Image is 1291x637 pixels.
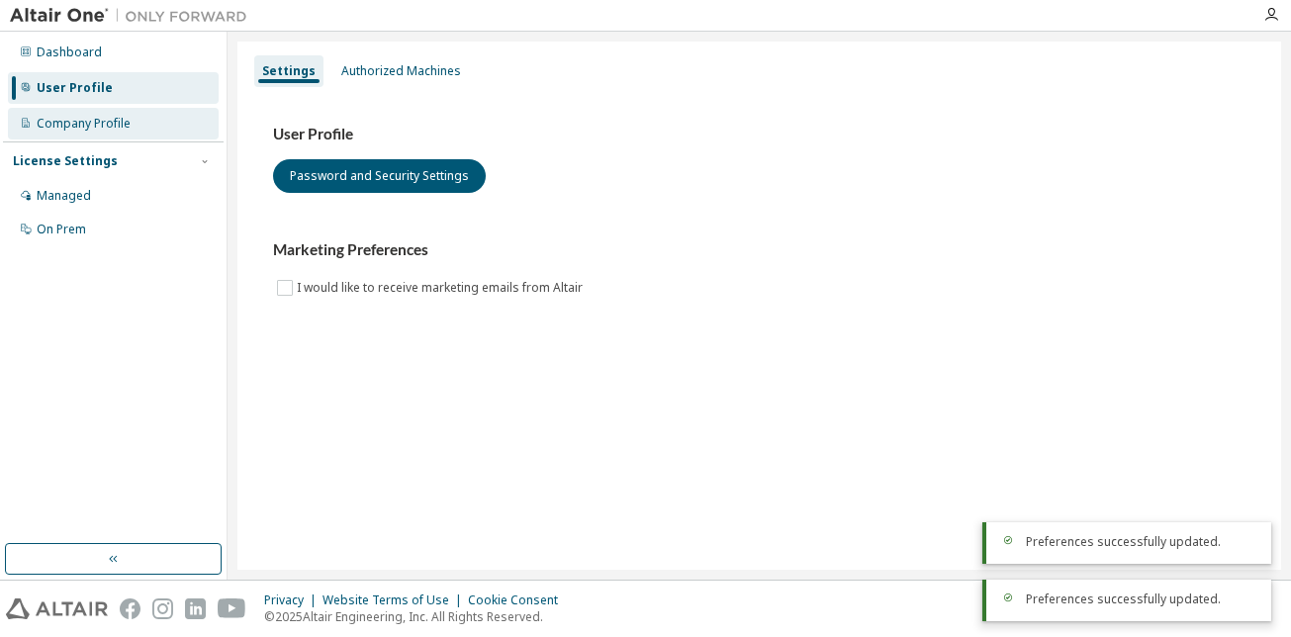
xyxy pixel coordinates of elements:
label: I would like to receive marketing emails from Altair [297,276,587,300]
div: Privacy [264,592,323,608]
img: instagram.svg [152,598,173,619]
h3: User Profile [273,125,1245,144]
div: On Prem [37,222,86,237]
div: Preferences successfully updated. [1026,591,1255,607]
div: Dashboard [37,45,102,60]
div: Preferences successfully updated. [1026,534,1255,550]
div: Company Profile [37,116,131,132]
div: Authorized Machines [341,63,461,79]
div: Cookie Consent [468,592,570,608]
img: linkedin.svg [185,598,206,619]
img: altair_logo.svg [6,598,108,619]
img: youtube.svg [218,598,246,619]
p: © 2025 Altair Engineering, Inc. All Rights Reserved. [264,608,570,625]
div: Website Terms of Use [323,592,468,608]
h3: Marketing Preferences [273,240,1245,260]
div: Managed [37,188,91,204]
div: Settings [262,63,316,79]
img: Altair One [10,6,257,26]
button: Password and Security Settings [273,159,486,193]
div: User Profile [37,80,113,96]
div: License Settings [13,153,118,169]
img: facebook.svg [120,598,140,619]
